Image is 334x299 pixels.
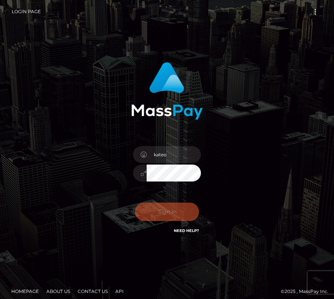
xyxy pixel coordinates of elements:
[8,285,42,297] a: Homepage
[112,285,127,297] a: API
[147,146,201,163] input: Username...
[12,4,41,20] a: Login Page
[43,285,73,297] a: About Us
[75,285,111,297] a: Contact Us
[6,287,328,296] div: © 2025 , MassPay Inc.
[174,228,199,233] a: Need Help?
[131,62,203,120] img: MassPay Login
[308,7,322,17] button: Toggle navigation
